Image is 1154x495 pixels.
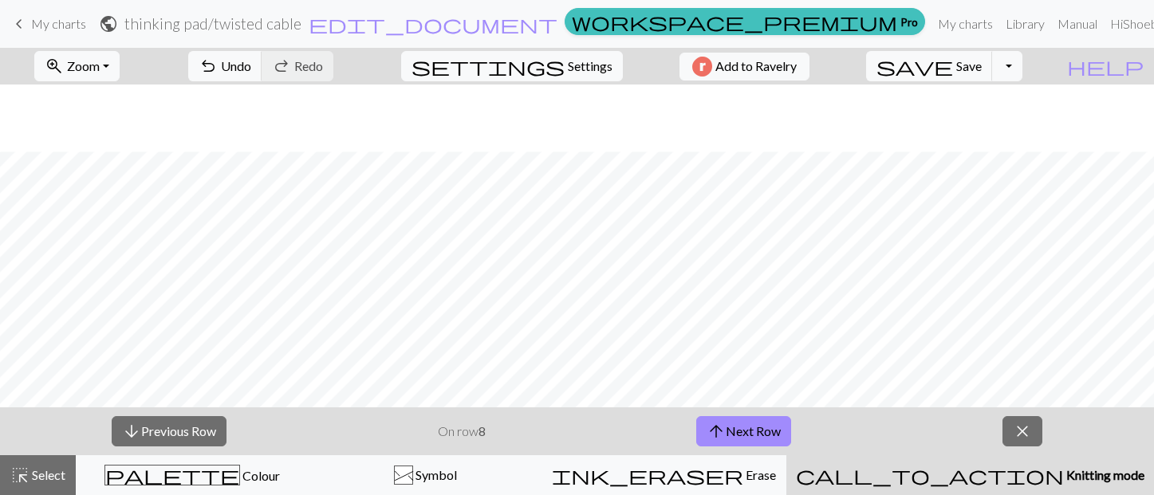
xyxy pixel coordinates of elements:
span: settings [412,55,565,77]
span: help [1067,55,1144,77]
span: Settings [568,57,612,76]
button: Knitting mode [786,455,1154,495]
span: Select [30,467,65,482]
span: zoom_in [45,55,64,77]
span: edit_document [309,13,557,35]
span: public [99,13,118,35]
img: Ravelry [692,57,712,77]
div: ^ [395,466,412,485]
i: Settings [412,57,565,76]
span: arrow_upward [707,420,726,442]
span: Knitting mode [1064,467,1144,482]
h2: thinking pad / twisted cable [124,14,301,33]
span: Erase [743,467,776,482]
span: palette [105,464,239,486]
p: On row [438,422,486,441]
span: My charts [31,16,86,31]
span: Symbol [413,467,457,482]
span: close [1013,420,1032,442]
a: My charts [931,8,999,40]
span: call_to_action [796,464,1064,486]
span: Add to Ravelry [715,57,797,77]
a: Library [999,8,1051,40]
button: Save [866,51,993,81]
a: My charts [10,10,86,37]
span: Save [956,58,982,73]
span: Colour [240,468,280,483]
button: Undo [188,51,262,81]
button: ^ Symbol [309,455,542,495]
strong: 8 [479,423,486,438]
span: highlight_alt [10,464,30,486]
span: ink_eraser [552,464,743,486]
span: save [876,55,953,77]
span: arrow_downward [122,420,141,442]
span: Zoom [67,58,100,73]
button: Erase [542,455,786,495]
button: Colour [76,455,309,495]
span: keyboard_arrow_left [10,13,29,35]
button: SettingsSettings [401,51,623,81]
button: Add to Ravelry [679,53,809,81]
span: workspace_premium [572,10,897,33]
span: undo [199,55,218,77]
a: Manual [1051,8,1104,40]
button: Previous Row [112,416,226,446]
button: Zoom [34,51,120,81]
button: Next Row [696,416,791,446]
span: Undo [221,58,251,73]
a: Pro [565,8,925,35]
